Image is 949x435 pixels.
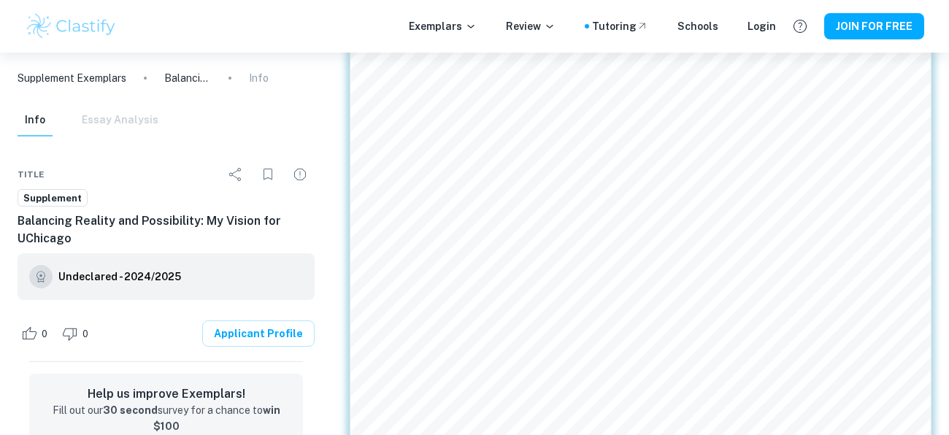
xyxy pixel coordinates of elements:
button: JOIN FOR FREE [824,13,924,39]
a: Schools [677,18,718,34]
p: Exemplars [409,18,477,34]
a: Supplement Exemplars [18,70,126,86]
div: Like [18,322,55,345]
div: Report issue [285,160,315,189]
p: Fill out our survey for a chance to [41,403,291,435]
p: Review [506,18,556,34]
span: Title [18,168,45,181]
button: Info [18,104,53,136]
span: 0 [74,327,96,342]
div: Share [221,160,250,189]
strong: 30 second [103,404,158,416]
button: Help and Feedback [788,14,812,39]
span: 0 [34,327,55,342]
a: Tutoring [592,18,648,34]
a: Undeclared - 2024/2025 [58,265,181,288]
p: Balancing Reality and Possibility: My Vision for UChicago [164,70,211,86]
h6: Balancing Reality and Possibility: My Vision for UChicago [18,212,315,247]
span: Supplement [18,191,87,206]
a: Supplement [18,189,88,207]
div: Bookmark [253,160,283,189]
img: Clastify logo [25,12,118,41]
a: Login [748,18,776,34]
h6: Help us improve Exemplars! [41,385,291,403]
h6: Undeclared - 2024/2025 [58,269,181,285]
p: Info [249,70,269,86]
div: Dislike [58,322,96,345]
a: Applicant Profile [202,320,315,347]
